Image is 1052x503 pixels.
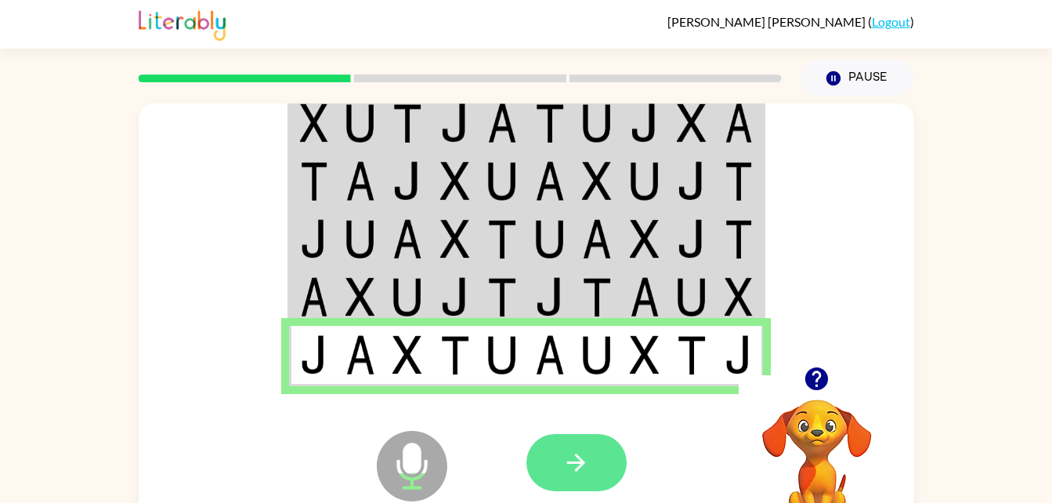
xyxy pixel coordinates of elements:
[535,335,565,375] img: a
[667,14,868,29] span: [PERSON_NAME] [PERSON_NAME]
[392,161,422,201] img: j
[630,103,660,143] img: j
[872,14,910,29] a: Logout
[300,335,328,375] img: j
[345,335,375,375] img: a
[677,277,707,317] img: u
[392,335,422,375] img: x
[440,103,470,143] img: j
[440,277,470,317] img: j
[801,60,914,96] button: Pause
[630,277,660,317] img: a
[300,161,328,201] img: t
[345,219,375,259] img: u
[487,335,517,375] img: u
[677,161,707,201] img: j
[345,103,375,143] img: u
[677,103,707,143] img: x
[725,277,753,317] img: x
[535,219,565,259] img: u
[440,335,470,375] img: t
[487,103,517,143] img: a
[487,161,517,201] img: u
[535,161,565,201] img: a
[667,14,914,29] div: ( )
[139,6,226,41] img: Literably
[535,277,565,317] img: j
[582,103,612,143] img: u
[392,103,422,143] img: t
[582,219,612,259] img: a
[582,277,612,317] img: t
[630,219,660,259] img: x
[725,335,753,375] img: j
[725,219,753,259] img: t
[440,219,470,259] img: x
[300,219,328,259] img: j
[300,277,328,317] img: a
[630,161,660,201] img: u
[582,335,612,375] img: u
[535,103,565,143] img: t
[725,103,753,143] img: a
[725,161,753,201] img: t
[300,103,328,143] img: x
[440,161,470,201] img: x
[487,277,517,317] img: t
[677,219,707,259] img: j
[487,219,517,259] img: t
[677,335,707,375] img: t
[582,161,612,201] img: x
[630,335,660,375] img: x
[392,277,422,317] img: u
[345,161,375,201] img: a
[345,277,375,317] img: x
[392,219,422,259] img: a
